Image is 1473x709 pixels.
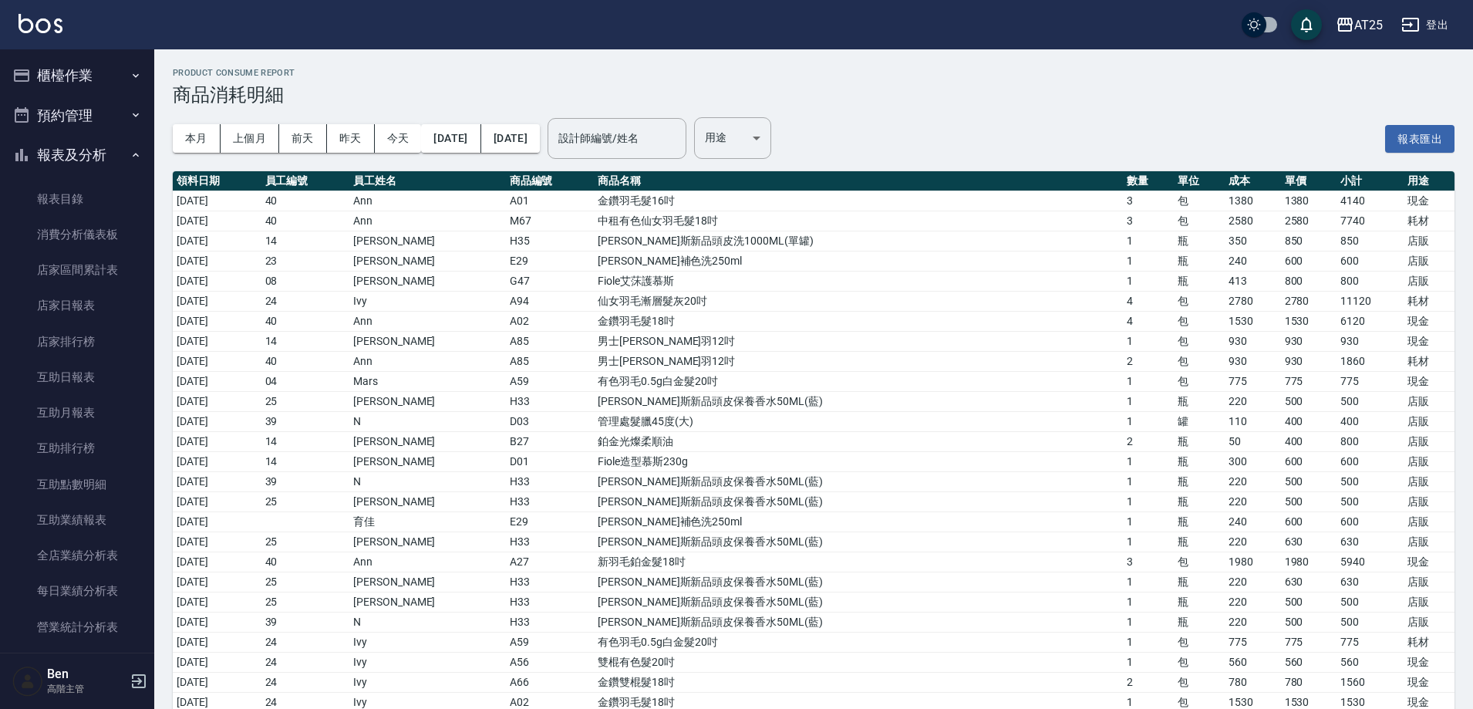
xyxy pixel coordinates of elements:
th: 員工編號 [261,171,350,191]
td: 930 [1281,351,1337,371]
td: 300 [1225,451,1281,471]
td: 775 [1336,371,1404,391]
td: [PERSON_NAME] [349,431,506,451]
td: [DATE] [173,331,261,351]
td: 瓶 [1174,271,1225,291]
th: 領料日期 [173,171,261,191]
td: [DATE] [173,552,261,572]
td: 1530 [1281,311,1337,331]
td: [DATE] [173,311,261,331]
td: 現金 [1404,371,1454,391]
td: M67 [506,211,595,231]
td: 400 [1336,411,1404,431]
td: 220 [1225,471,1281,491]
td: 775 [1281,632,1337,652]
td: [PERSON_NAME]斯新品頭皮洗1000ML(單罐) [594,231,1123,251]
td: 瓶 [1174,391,1225,411]
td: [PERSON_NAME]斯新品頭皮保養香水50ML(藍) [594,592,1123,612]
td: 新羽毛鉑金髮18吋 [594,552,1123,572]
td: 1 [1123,451,1174,471]
td: 775 [1225,371,1281,391]
td: 現金 [1404,331,1454,351]
td: [DATE] [173,572,261,592]
a: 互助月報表 [6,395,148,430]
button: 昨天 [327,124,375,153]
td: N [349,612,506,632]
th: 單位 [1174,171,1225,191]
th: 數量 [1123,171,1174,191]
td: 瓶 [1174,612,1225,632]
th: 單價 [1281,171,1337,191]
td: A94 [506,291,595,311]
th: 小計 [1336,171,1404,191]
td: [PERSON_NAME]斯新品頭皮保養香水50ML(藍) [594,572,1123,592]
td: [PERSON_NAME]斯新品頭皮保養香水50ML(藍) [594,612,1123,632]
td: 40 [261,211,350,231]
td: 220 [1225,532,1281,552]
td: H33 [506,612,595,632]
td: 罐 [1174,411,1225,431]
td: 1 [1123,532,1174,552]
td: 1 [1123,411,1174,431]
td: 500 [1336,471,1404,491]
td: 850 [1281,231,1337,251]
td: 500 [1336,592,1404,612]
td: [DATE] [173,231,261,251]
td: [DATE] [173,632,261,652]
td: 40 [261,191,350,211]
td: 25 [261,491,350,511]
td: [PERSON_NAME] [349,451,506,471]
td: [PERSON_NAME] [349,331,506,351]
td: A02 [506,311,595,331]
td: 1980 [1281,552,1337,572]
td: Ann [349,311,506,331]
td: 40 [261,351,350,371]
td: A59 [506,371,595,391]
td: 2 [1123,351,1174,371]
td: 1 [1123,491,1174,511]
td: [DATE] [173,511,261,532]
td: 瓶 [1174,532,1225,552]
td: 現金 [1404,311,1454,331]
td: 600 [1281,251,1337,271]
a: 互助點數明細 [6,467,148,502]
td: 瓶 [1174,431,1225,451]
td: 800 [1336,271,1404,291]
td: 育佳 [349,511,506,532]
td: H33 [506,532,595,552]
td: 11120 [1336,291,1404,311]
td: 店販 [1404,592,1454,612]
td: Mars [349,371,506,391]
td: 775 [1225,632,1281,652]
td: 店販 [1404,451,1454,471]
td: 店販 [1404,511,1454,532]
td: A59 [506,632,595,652]
td: 包 [1174,552,1225,572]
h5: Ben [47,667,126,682]
td: 包 [1174,351,1225,371]
td: 1 [1123,511,1174,532]
td: H33 [506,491,595,511]
a: 營業項目月分析表 [6,645,148,680]
td: 110 [1225,411,1281,431]
td: 800 [1336,431,1404,451]
td: [PERSON_NAME]斯新品頭皮保養香水50ML(藍) [594,532,1123,552]
td: 現金 [1404,191,1454,211]
td: 耗材 [1404,291,1454,311]
a: 互助業績報表 [6,502,148,538]
td: 1 [1123,632,1174,652]
img: Logo [19,14,62,33]
td: 930 [1225,331,1281,351]
td: [DATE] [173,271,261,291]
td: 1 [1123,271,1174,291]
td: [DATE] [173,471,261,491]
td: 220 [1225,572,1281,592]
td: [DATE] [173,431,261,451]
th: 商品編號 [506,171,595,191]
td: [PERSON_NAME]斯新品頭皮保養香水50ML(藍) [594,491,1123,511]
td: 有色羽毛0.5g白金髮20吋 [594,371,1123,391]
td: 1380 [1281,191,1337,211]
td: 2780 [1225,291,1281,311]
td: [PERSON_NAME] [349,271,506,291]
td: 630 [1336,532,1404,552]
